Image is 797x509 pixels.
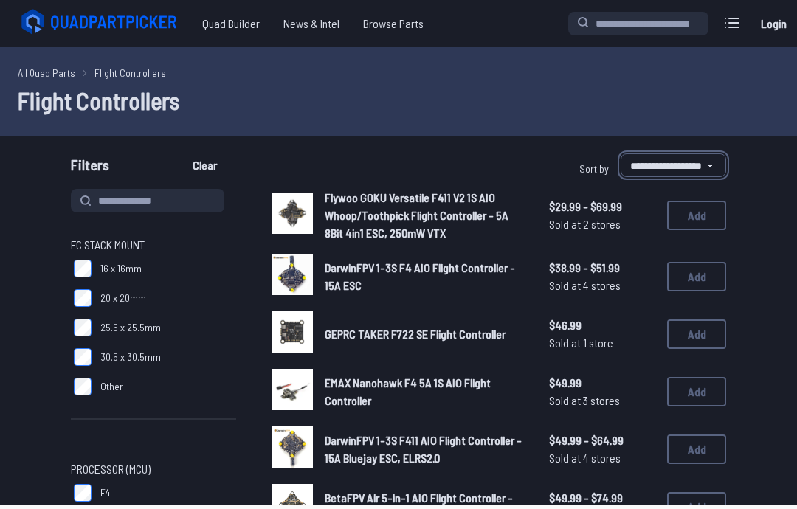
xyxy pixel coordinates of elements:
span: 25.5 x 25.5mm [100,320,161,335]
span: EMAX Nanohawk F4 5A 1S AIO Flight Controller [325,375,491,407]
a: Login [756,9,791,38]
input: Other [74,378,92,395]
button: Clear [180,153,230,177]
span: Sold at 4 stores [549,277,655,294]
button: Add [667,434,726,464]
input: 20 x 20mm [74,289,92,307]
span: F4 [100,485,110,500]
button: Add [667,201,726,230]
span: $49.99 [549,374,655,392]
span: $29.99 - $69.99 [549,198,655,215]
span: 30.5 x 30.5mm [100,350,161,364]
span: DarwinFPV 1-3S F411 AIO Flight Controller - 15A Bluejay ESC, ELRS2.0 [325,433,522,465]
img: image [272,193,313,234]
span: DarwinFPV 1-3S F4 AIO Flight Controller - 15A ESC [325,260,515,292]
input: F4 [74,484,92,502]
input: 16 x 16mm [74,260,92,277]
span: 20 x 20mm [100,291,146,305]
a: DarwinFPV 1-3S F4 AIO Flight Controller - 15A ESC [325,259,525,294]
span: Flywoo GOKU Versatile F411 V2 1S AIO Whoop/Toothpick Flight Controller - 5A 8Bit 4in1 ESC, 250mW VTX [325,190,508,240]
a: Flywoo GOKU Versatile F411 V2 1S AIO Whoop/Toothpick Flight Controller - 5A 8Bit 4in1 ESC, 250mW VTX [325,189,525,242]
a: Browse Parts [351,9,435,38]
span: Sold at 2 stores [549,215,655,233]
span: Sold at 3 stores [549,392,655,409]
span: Sort by [579,162,609,175]
a: Quad Builder [190,9,272,38]
span: $38.99 - $51.99 [549,259,655,277]
a: image [272,254,313,299]
span: Other [100,379,123,394]
img: image [272,426,313,468]
button: Add [667,319,726,349]
img: image [272,369,313,410]
span: Sold at 4 stores [549,449,655,467]
h1: Flight Controllers [18,83,779,118]
span: $49.99 - $64.99 [549,432,655,449]
img: image [272,254,313,295]
a: EMAX Nanohawk F4 5A 1S AIO Flight Controller [325,374,525,409]
a: GEPRC TAKER F722 SE Flight Controller [325,325,525,343]
span: $46.99 [549,316,655,334]
span: Sold at 1 store [549,334,655,352]
a: image [272,193,313,238]
a: All Quad Parts [18,65,75,80]
select: Sort by [621,153,726,177]
span: Processor (MCU) [71,460,151,478]
input: 30.5 x 30.5mm [74,348,92,366]
span: GEPRC TAKER F722 SE Flight Controller [325,327,506,341]
span: 16 x 16mm [100,261,142,276]
a: News & Intel [272,9,351,38]
span: Filters [71,153,109,183]
a: DarwinFPV 1-3S F411 AIO Flight Controller - 15A Bluejay ESC, ELRS2.0 [325,432,525,467]
a: image [272,369,313,415]
span: $49.99 - $74.99 [549,489,655,507]
a: image [272,426,313,472]
img: image [272,311,313,353]
a: Flight Controllers [94,65,166,80]
span: FC Stack Mount [71,236,145,254]
button: Add [667,262,726,291]
a: image [272,311,313,357]
input: 25.5 x 25.5mm [74,319,92,336]
button: Add [667,377,726,406]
